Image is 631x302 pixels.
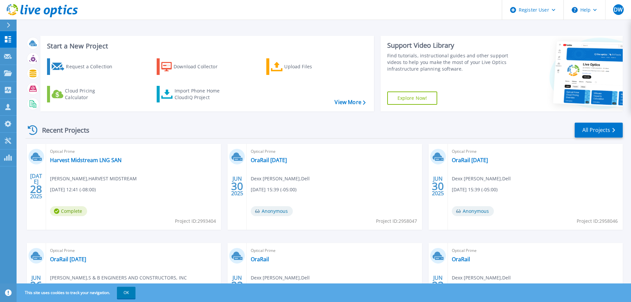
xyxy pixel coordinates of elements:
[251,274,310,281] span: Dexx [PERSON_NAME] , Dell
[50,148,217,155] span: Optical Prime
[432,183,444,189] span: 30
[452,175,511,182] span: Dexx [PERSON_NAME] , Dell
[266,58,340,75] a: Upload Files
[452,256,470,263] a: OraRail
[452,206,494,216] span: Anonymous
[387,91,438,105] a: Explore Now!
[284,60,337,73] div: Upload Files
[577,217,618,225] span: Project ID: 2958046
[251,175,310,182] span: Dexx [PERSON_NAME] , Dell
[47,42,365,50] h3: Start a New Project
[30,186,42,192] span: 28
[614,7,623,12] span: DW
[50,274,187,281] span: [PERSON_NAME] , S & B ENGINEERS AND CONSTRUCTORS, INC
[452,157,488,163] a: OraRail [DATE]
[432,174,444,198] div: JUN 2025
[231,273,243,297] div: JUN 2025
[251,157,287,163] a: OraRail [DATE]
[18,287,135,299] span: This site uses cookies to track your navigation.
[452,186,498,193] span: [DATE] 15:39 (-05:00)
[50,256,86,263] a: OraRail [DATE]
[335,99,365,105] a: View More
[387,52,511,72] div: Find tutorials, instructional guides and other support videos to help you make the most of your L...
[452,148,619,155] span: Optical Prime
[50,186,96,193] span: [DATE] 12:41 (-08:00)
[432,273,444,297] div: JUN 2025
[26,122,98,138] div: Recent Projects
[231,282,243,288] span: 23
[30,282,42,288] span: 26
[157,58,231,75] a: Download Collector
[50,247,217,254] span: Optical Prime
[50,206,87,216] span: Complete
[47,86,121,102] a: Cloud Pricing Calculator
[47,58,121,75] a: Request a Collection
[387,41,511,50] div: Support Video Library
[251,148,418,155] span: Optical Prime
[376,217,417,225] span: Project ID: 2958047
[30,174,42,198] div: [DATE] 2025
[50,157,122,163] a: Harvest Midstream LNG SAN
[175,217,216,225] span: Project ID: 2993404
[251,247,418,254] span: Optical Prime
[452,247,619,254] span: Optical Prime
[251,206,293,216] span: Anonymous
[174,60,227,73] div: Download Collector
[175,88,226,101] div: Import Phone Home CloudIQ Project
[50,175,137,182] span: [PERSON_NAME] , HARVEST MIDSTREAM
[575,123,623,138] a: All Projects
[231,183,243,189] span: 30
[251,256,269,263] a: OraRail
[452,274,511,281] span: Dexx [PERSON_NAME] , Dell
[432,282,444,288] span: 23
[231,174,243,198] div: JUN 2025
[30,273,42,297] div: JUN 2025
[117,287,135,299] button: OK
[251,186,296,193] span: [DATE] 15:39 (-05:00)
[66,60,119,73] div: Request a Collection
[65,88,118,101] div: Cloud Pricing Calculator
